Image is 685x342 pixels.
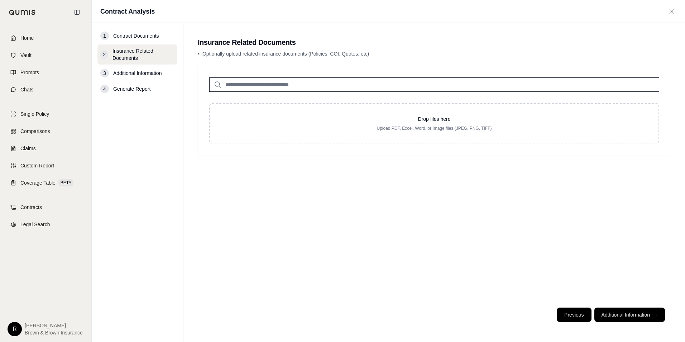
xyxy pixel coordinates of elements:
span: Single Policy [20,110,49,118]
span: • [198,51,200,57]
div: 1 [100,32,109,40]
span: Insurance Related Documents [112,47,174,62]
a: Comparisons [5,123,87,139]
p: Drop files here [221,115,647,123]
span: → [653,311,658,318]
div: 3 [100,69,109,77]
span: Home [20,34,34,42]
span: Coverage Table [20,179,56,186]
p: Upload PDF, Excel, Word, or Image files (JPEG, PNG, TIFF) [221,125,647,131]
a: Custom Report [5,158,87,174]
span: Custom Report [20,162,54,169]
span: Claims [20,145,36,152]
div: 4 [100,85,109,93]
span: Additional Information [113,70,162,77]
span: Comparisons [20,128,50,135]
span: Vault [20,52,32,59]
span: Legal Search [20,221,50,228]
button: Collapse sidebar [71,6,83,18]
a: Contracts [5,199,87,215]
div: 2 [100,50,108,59]
a: Claims [5,141,87,156]
h2: Insurance Related Documents [198,37,671,47]
h1: Contract Analysis [100,6,155,16]
a: Chats [5,82,87,98]
span: Chats [20,86,34,93]
span: Brown & Brown Insurance [25,329,83,336]
div: R [8,322,22,336]
span: Generate Report [113,85,150,92]
span: BETA [58,179,73,186]
a: Legal Search [5,217,87,232]
span: [PERSON_NAME] [25,322,83,329]
a: Home [5,30,87,46]
span: Contracts [20,204,42,211]
span: Prompts [20,69,39,76]
button: Additional Information→ [594,308,665,322]
button: Previous [557,308,591,322]
a: Vault [5,47,87,63]
a: Prompts [5,65,87,80]
a: Single Policy [5,106,87,122]
a: Coverage TableBETA [5,175,87,191]
span: Contract Documents [113,32,159,39]
img: Qumis Logo [9,10,36,15]
span: Optionally upload related insurance documents (Policies, COI, Quotes, etc) [202,51,369,57]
